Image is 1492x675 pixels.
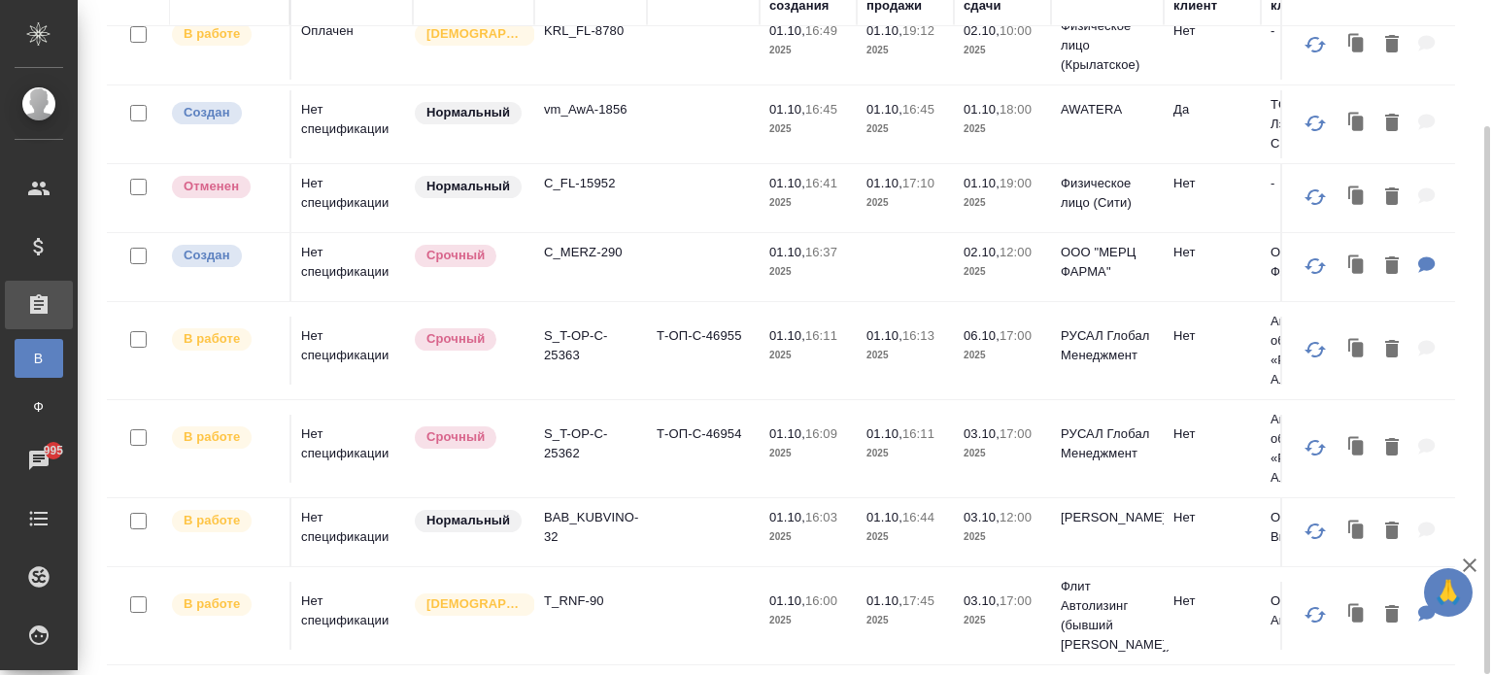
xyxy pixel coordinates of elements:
[1375,512,1408,552] button: Удалить
[805,102,837,117] p: 16:45
[769,193,847,213] p: 2025
[1292,508,1339,555] button: Обновить
[902,328,934,343] p: 16:13
[866,41,944,60] p: 2025
[184,594,240,614] p: В работе
[964,262,1041,282] p: 2025
[291,317,413,385] td: Нет спецификации
[866,176,902,190] p: 01.10,
[1061,17,1154,75] p: Физическое лицо (Крылатское)
[1271,508,1364,547] p: ООО «Кубань-Вино»
[1292,326,1339,373] button: Обновить
[426,511,510,530] p: Нормальный
[1061,174,1154,213] p: Физическое лицо (Сити)
[544,508,637,547] p: BAB_KUBVINO-32
[544,174,637,193] p: C_FL-15952
[1173,591,1251,611] p: Нет
[184,246,230,265] p: Создан
[413,174,525,200] div: Статус по умолчанию для стандартных заказов
[1000,102,1032,117] p: 18:00
[1339,178,1375,218] button: Клонировать
[1271,174,1364,193] p: -
[1375,330,1408,370] button: Удалить
[1173,243,1251,262] p: Нет
[184,24,240,44] p: В работе
[769,444,847,463] p: 2025
[866,510,902,524] p: 01.10,
[866,328,902,343] p: 01.10,
[866,527,944,547] p: 2025
[170,326,280,353] div: Выставляет ПМ после принятия заказа от КМа
[964,176,1000,190] p: 01.10,
[1271,243,1364,282] p: ООО "МЕРЦ ФАРМА"
[24,397,53,417] span: Ф
[1061,326,1154,365] p: РУСАЛ Глобал Менеджмент
[964,102,1000,117] p: 01.10,
[769,611,847,630] p: 2025
[964,41,1041,60] p: 2025
[15,388,63,426] a: Ф
[291,164,413,232] td: Нет спецификации
[769,527,847,547] p: 2025
[1173,174,1251,193] p: Нет
[1061,577,1154,655] p: Флит Автолизинг (бывший [PERSON_NAME])
[544,326,637,365] p: S_T-OP-C-25363
[170,174,280,200] div: Выставляет КМ после отмены со стороны клиента. Если уже после запуска – КМ пишет ПМу про отмену, ...
[1339,595,1375,635] button: Клонировать
[1173,326,1251,346] p: Нет
[1000,328,1032,343] p: 17:00
[964,611,1041,630] p: 2025
[184,103,230,122] p: Создан
[1375,25,1408,65] button: Удалить
[866,346,944,365] p: 2025
[769,119,847,139] p: 2025
[184,427,240,447] p: В работе
[964,510,1000,524] p: 03.10,
[1292,243,1339,289] button: Обновить
[1173,508,1251,527] p: Нет
[1000,245,1032,259] p: 12:00
[805,593,837,608] p: 16:00
[1271,95,1364,153] p: TОО «Атлас Лэнгвидж Сервисез»
[866,593,902,608] p: 01.10,
[769,176,805,190] p: 01.10,
[1000,593,1032,608] p: 17:00
[769,102,805,117] p: 01.10,
[964,328,1000,343] p: 06.10,
[866,611,944,630] p: 2025
[805,176,837,190] p: 16:41
[1292,591,1339,638] button: Обновить
[413,591,525,618] div: Выставляется автоматически для первых 3 заказов нового контактного лица. Особое внимание
[1173,100,1251,119] p: Да
[1000,510,1032,524] p: 12:00
[32,441,76,460] span: 995
[647,317,760,385] td: Т-ОП-С-46955
[1375,247,1408,287] button: Удалить
[426,329,485,349] p: Срочный
[426,103,510,122] p: Нормальный
[805,426,837,441] p: 16:09
[866,119,944,139] p: 2025
[291,582,413,650] td: Нет спецификации
[1271,591,1364,630] p: ООО «Флит Автолизинг»
[1173,424,1251,444] p: Нет
[1271,410,1364,488] p: Акционерное общество «РУССКИЙ АЛЮМИНИ...
[769,41,847,60] p: 2025
[426,594,524,614] p: [DEMOGRAPHIC_DATA]
[291,233,413,301] td: Нет спецификации
[1375,178,1408,218] button: Удалить
[170,424,280,451] div: Выставляет ПМ после принятия заказа от КМа
[964,346,1041,365] p: 2025
[1061,424,1154,463] p: РУСАЛ Глобал Менеджмент
[1000,176,1032,190] p: 19:00
[544,243,637,262] p: C_MERZ-290
[413,21,525,48] div: Выставляется автоматически для первых 3 заказов нового контактного лица. Особое внимание
[964,245,1000,259] p: 02.10,
[413,326,525,353] div: Выставляется автоматически, если на указанный объем услуг необходимо больше времени в стандартном...
[866,23,902,38] p: 01.10,
[170,243,280,269] div: Выставляется автоматически при создании заказа
[1292,424,1339,471] button: Обновить
[1271,21,1364,41] p: -
[964,593,1000,608] p: 03.10,
[413,424,525,451] div: Выставляется автоматически, если на указанный объем услуг необходимо больше времени в стандартном...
